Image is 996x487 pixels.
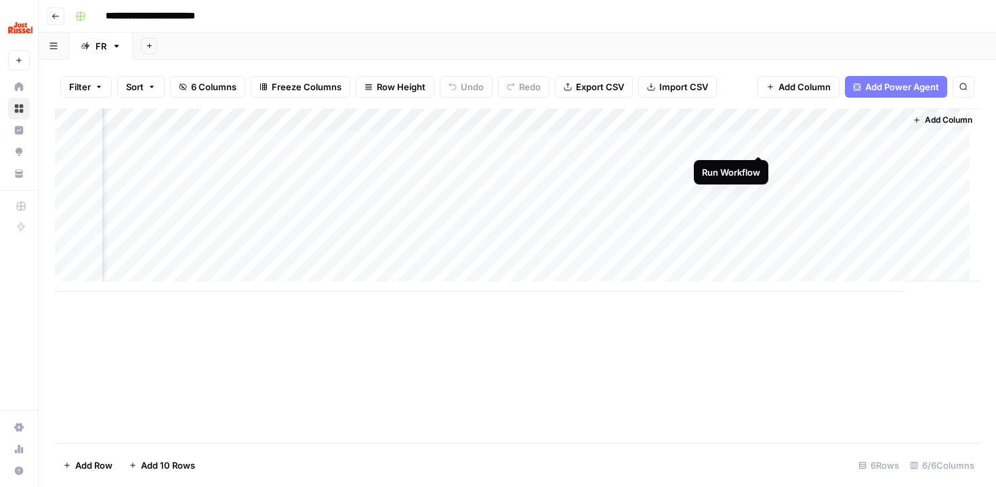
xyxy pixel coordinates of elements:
img: Just Russel Logo [8,16,33,40]
span: Add Column [779,80,831,94]
button: Row Height [356,76,434,98]
button: Help + Support [8,460,30,482]
span: Freeze Columns [272,80,341,94]
button: Add Column [907,111,978,129]
button: Workspace: Just Russel [8,11,30,45]
span: Add Column [925,114,972,126]
span: Redo [519,80,541,94]
button: Add Power Agent [845,76,947,98]
button: Add 10 Rows [121,454,203,476]
a: Insights [8,119,30,141]
span: Add Row [75,459,112,472]
span: Sort [126,80,144,94]
div: FR [96,39,106,53]
a: Settings [8,416,30,438]
button: Add Row [55,454,121,476]
button: Export CSV [555,76,633,98]
span: Add Power Agent [865,80,939,94]
button: Filter [60,76,112,98]
a: Usage [8,438,30,460]
button: Undo [440,76,493,98]
a: Browse [8,98,30,119]
span: Filter [69,80,91,94]
button: Import CSV [638,76,717,98]
button: Add Column [758,76,839,98]
button: Freeze Columns [251,76,350,98]
a: Your Data [8,163,30,184]
span: Import CSV [659,80,708,94]
span: Row Height [377,80,426,94]
a: FR [69,33,133,60]
div: Run Workflow [702,165,760,179]
span: Add 10 Rows [141,459,195,472]
button: 6 Columns [170,76,245,98]
button: Redo [498,76,549,98]
span: Export CSV [576,80,624,94]
button: Sort [117,76,165,98]
span: 6 Columns [191,80,236,94]
span: Undo [461,80,484,94]
a: Opportunities [8,141,30,163]
div: 6 Rows [853,454,905,476]
a: Home [8,76,30,98]
div: 6/6 Columns [905,454,980,476]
